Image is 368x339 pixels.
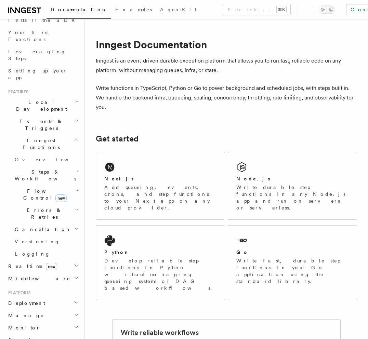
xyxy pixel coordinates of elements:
[12,153,80,166] a: Overview
[5,115,80,134] button: Events & Triggers
[5,275,70,282] span: Middleware
[12,204,80,223] button: Errors & Retries
[5,99,75,112] span: Local Development
[228,225,357,300] a: GoWrite fast, durable step functions in your Go application using the standard library.
[12,226,71,233] span: Cancellation
[96,83,357,112] p: Write functions in TypeScript, Python or Go to power background and scheduled jobs, with steps bu...
[5,324,40,331] span: Monitor
[8,49,66,61] span: Leveraging Steps
[5,134,80,153] button: Inngest Functions
[96,56,357,75] p: Inngest is an event-driven durable execution platform that allows you to run fast, reliable code ...
[5,263,57,270] span: Realtime
[5,322,80,334] button: Monitor
[12,223,80,235] button: Cancellation
[96,152,225,220] a: Next.jsAdd queueing, events, crons, and step functions to your Next app on any cloud provider.
[121,328,199,337] h2: Write reliable workflows
[5,300,45,307] span: Deployment
[12,188,75,201] span: Flow Control
[5,290,31,296] span: Platform
[156,2,200,18] a: AgentKit
[5,65,80,84] a: Setting up your app
[51,7,107,12] span: Documentation
[5,96,80,115] button: Local Development
[5,312,44,319] span: Manage
[96,134,139,144] a: Get started
[46,263,57,270] span: new
[12,207,74,220] span: Errors & Retries
[277,6,286,13] kbd: ⌘K
[15,157,85,162] span: Overview
[5,89,28,95] span: Features
[160,7,196,12] span: AgentKit
[5,153,80,260] div: Inngest Functions
[12,185,80,204] button: Flow Controlnew
[12,166,80,185] button: Steps & Workflows
[8,17,79,23] span: Install the SDK
[236,184,349,211] p: Write durable step functions in any Node.js app and run on servers or serverless.
[96,38,357,51] h1: Inngest Documentation
[104,184,216,211] p: Add queueing, events, crons, and step functions to your Next app on any cloud provider.
[104,249,130,256] h2: Python
[115,7,152,12] span: Examples
[12,248,80,260] a: Logging
[236,249,249,256] h2: Go
[228,152,357,220] a: Node.jsWrite durable step functions in any Node.js app and run on servers or serverless.
[55,194,67,202] span: new
[319,5,335,14] button: Toggle dark mode
[5,260,80,272] button: Realtimenew
[5,137,74,151] span: Inngest Functions
[5,309,80,322] button: Manage
[5,272,80,285] button: Middleware
[15,239,60,244] span: Versioning
[236,175,270,182] h2: Node.js
[12,168,76,182] span: Steps & Workflows
[15,251,50,257] span: Logging
[236,257,349,285] p: Write fast, durable step functions in your Go application using the standard library.
[111,2,156,18] a: Examples
[96,225,225,300] a: PythonDevelop reliable step functions in Python without managing queueing systems or DAG based wo...
[5,26,80,45] a: Your first Functions
[8,68,67,80] span: Setting up your app
[104,257,216,291] p: Develop reliable step functions in Python without managing queueing systems or DAG based workflows.
[5,45,80,65] a: Leveraging Steps
[104,175,134,182] h2: Next.js
[47,2,111,19] a: Documentation
[5,297,80,309] button: Deployment
[222,4,290,15] button: Search...⌘K
[5,118,75,132] span: Events & Triggers
[12,235,80,248] a: Versioning
[5,14,80,26] a: Install the SDK
[8,30,49,42] span: Your first Functions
